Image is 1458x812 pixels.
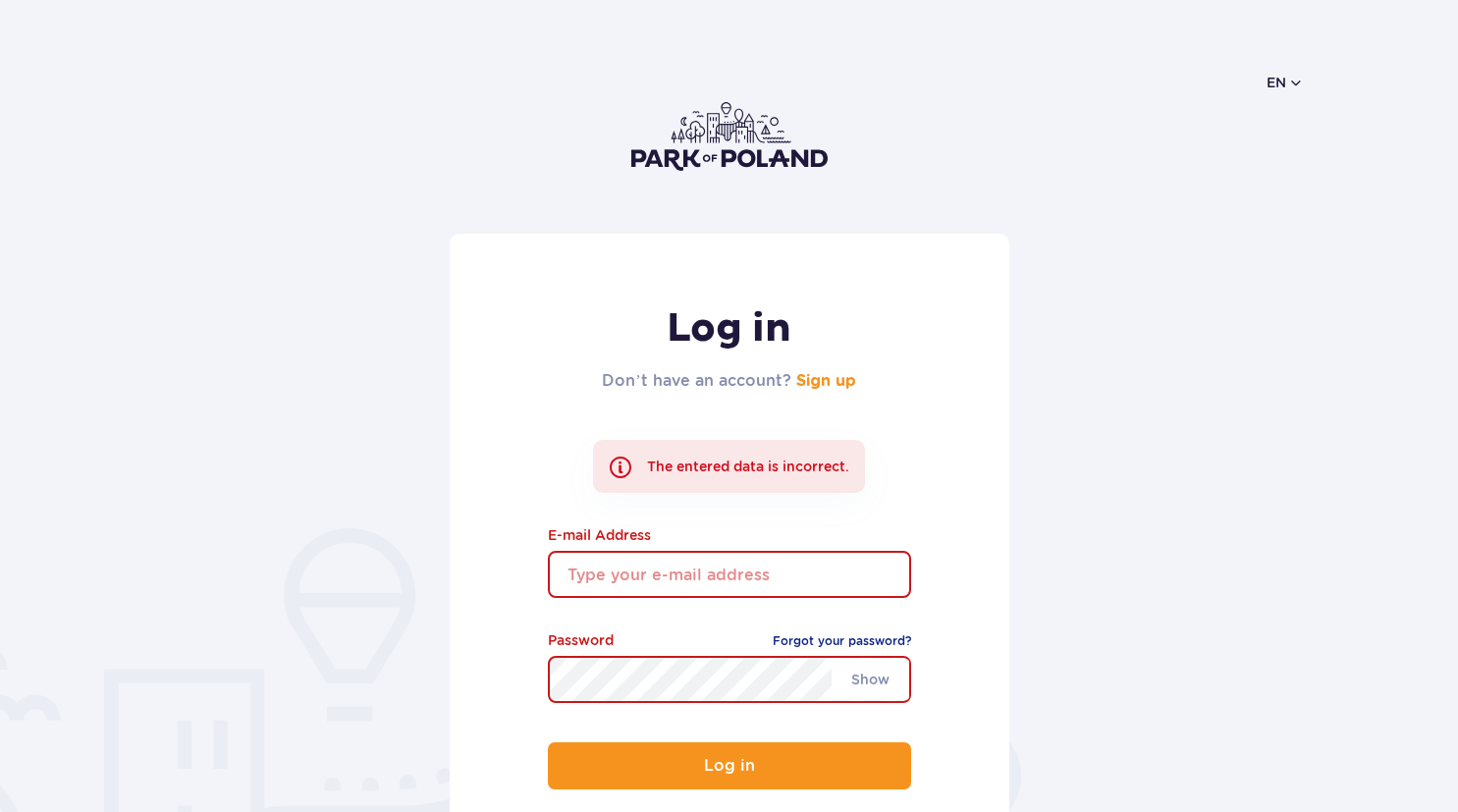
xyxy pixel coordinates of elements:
[602,369,855,393] h2: Don’t have an account?
[548,629,614,651] label: Password
[548,524,911,546] label: E-mail Address
[796,373,856,389] a: Sign up
[773,631,911,651] a: Forgot your password?
[704,757,755,775] p: Log in
[1267,73,1304,92] button: en
[602,304,855,353] h1: Log in
[832,659,909,700] span: Show
[593,440,865,493] div: The entered data is incorrect.
[548,742,911,789] button: Log in
[631,102,828,171] img: Park of Poland logo
[548,551,911,598] input: Type your e-mail address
